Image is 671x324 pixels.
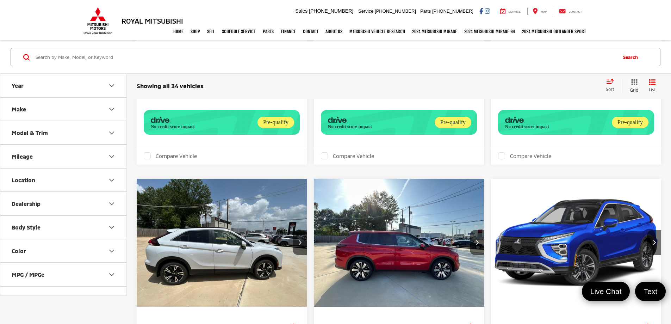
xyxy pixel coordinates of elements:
[554,8,588,15] a: Contact
[470,230,484,255] button: Next image
[259,23,277,40] a: Parts: Opens in a new tab
[587,287,625,296] span: Live Chat
[606,87,614,92] span: Sort
[622,79,644,93] button: Grid View
[616,48,648,66] button: Search
[12,153,33,160] div: Mileage
[218,23,259,40] a: Schedule Service: Opens in a new tab
[107,200,116,208] div: Dealership
[635,282,666,301] a: Text
[12,224,41,231] div: Body Style
[35,49,616,66] input: Search by Make, Model, or Keyword
[498,152,551,159] label: Compare Vehicle
[358,8,373,14] span: Service
[136,179,307,307] a: 2025 Mitsubishi Eclipse Cross SE2025 Mitsubishi Eclipse Cross SE2025 Mitsubishi Eclipse Cross SE2...
[12,271,44,278] div: MPG / MPGe
[495,8,526,15] a: Service
[107,223,116,232] div: Body Style
[0,145,127,168] button: MileageMileage
[187,23,204,40] a: Shop
[107,81,116,90] div: Year
[309,8,353,14] span: [PHONE_NUMBER]
[295,8,307,14] span: Sales
[122,17,183,25] h3: Royal Mitsubishi
[518,23,589,40] a: 2024 Mitsubishi Outlander SPORT
[136,179,307,307] img: 2025 Mitsubishi Eclipse Cross SE
[0,216,127,239] button: Body StyleBody Style
[649,87,656,93] span: List
[204,23,218,40] a: Sell
[12,129,48,136] div: Model & Trim
[170,23,187,40] a: Home
[107,176,116,184] div: Location
[12,82,24,89] div: Year
[137,82,204,89] span: Showing all 34 vehicles
[346,23,409,40] a: Mitsubishi Vehicle Research
[107,294,116,302] div: Cylinder
[107,270,116,279] div: MPG / MPGe
[107,152,116,161] div: Mileage
[491,179,662,307] div: 2024 Mitsubishi Eclipse Cross SE 0
[12,106,26,112] div: Make
[144,152,197,159] label: Compare Vehicle
[0,98,127,121] button: MakeMake
[0,74,127,97] button: YearYear
[107,247,116,255] div: Color
[313,179,485,307] div: 2025 Mitsubishi Outlander SE 0
[432,8,473,14] span: [PHONE_NUMBER]
[107,129,116,137] div: Model & Trim
[644,79,661,93] button: List View
[0,121,127,144] button: Model & TrimModel & Trim
[509,10,521,13] span: Service
[12,177,35,183] div: Location
[0,239,127,262] button: ColorColor
[479,8,483,14] a: Facebook: Click to visit our Facebook page
[313,179,485,307] img: 2025 Mitsubishi Outlander SE
[485,8,490,14] a: Instagram: Click to visit our Instagram page
[630,87,638,93] span: Grid
[299,23,322,40] a: Contact
[0,192,127,215] button: DealershipDealership
[0,263,127,286] button: MPG / MPGeMPG / MPGe
[647,230,661,255] button: Next image
[136,179,307,307] div: 2025 Mitsubishi Eclipse Cross SE 0
[0,287,127,310] button: CylinderCylinder
[541,10,547,13] span: Map
[602,79,622,93] button: Select sort value
[375,8,416,14] span: [PHONE_NUMBER]
[491,179,662,307] img: 2024 Mitsubishi Eclipse Cross SE
[293,230,307,255] button: Next image
[409,23,461,40] a: 2024 Mitsubishi Mirage
[322,23,346,40] a: About Us
[12,200,41,207] div: Dealership
[0,169,127,191] button: LocationLocation
[313,179,485,307] a: 2025 Mitsubishi Outlander SE2025 Mitsubishi Outlander SE2025 Mitsubishi Outlander SE2025 Mitsubis...
[12,247,26,254] div: Color
[640,287,661,296] span: Text
[461,23,518,40] a: 2024 Mitsubishi Mirage G4
[420,8,431,14] span: Parts
[321,152,374,159] label: Compare Vehicle
[582,282,630,301] a: Live Chat
[527,8,552,15] a: Map
[12,295,34,301] div: Cylinder
[82,7,114,35] img: Mitsubishi
[491,179,662,307] a: 2024 Mitsubishi Eclipse Cross SE2024 Mitsubishi Eclipse Cross SE2024 Mitsubishi Eclipse Cross SE2...
[569,10,582,13] span: Contact
[107,105,116,114] div: Make
[277,23,299,40] a: Finance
